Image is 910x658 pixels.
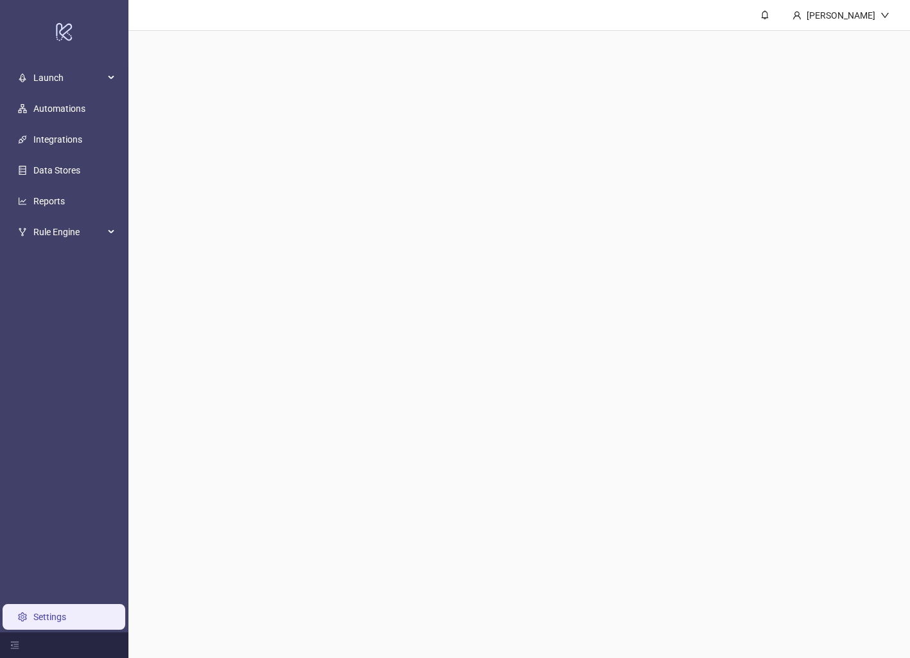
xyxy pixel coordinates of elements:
span: Launch [33,65,104,91]
span: bell [760,10,769,19]
div: [PERSON_NAME] [801,8,880,22]
span: menu-fold [10,641,19,650]
a: Data Stores [33,165,80,175]
span: rocket [18,73,27,82]
a: Reports [33,196,65,206]
a: Integrations [33,134,82,145]
span: Rule Engine [33,219,104,245]
a: Settings [33,612,66,622]
span: user [792,11,801,20]
span: fork [18,227,27,236]
a: Automations [33,103,85,114]
span: down [880,11,889,20]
